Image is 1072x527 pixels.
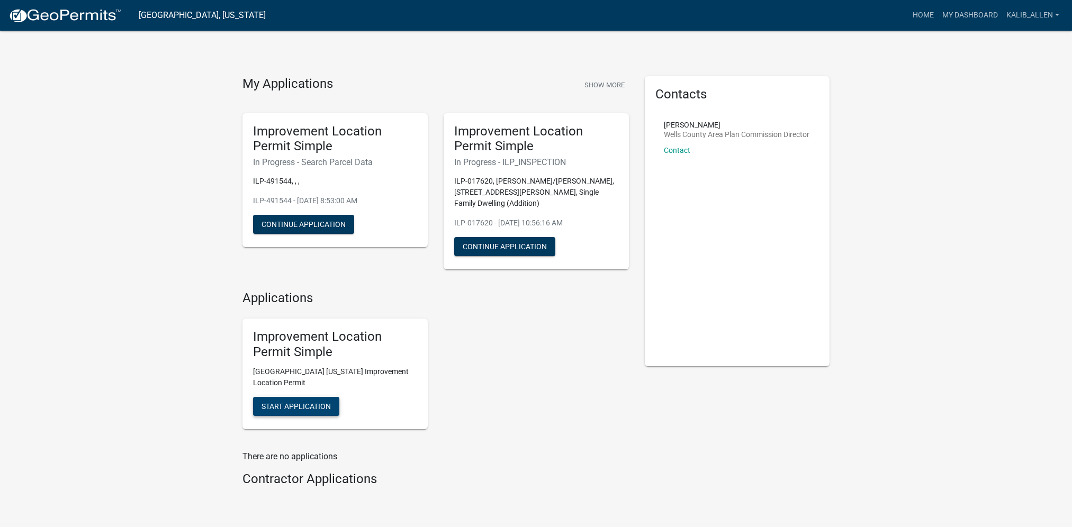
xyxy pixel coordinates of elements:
[454,237,555,256] button: Continue Application
[253,329,417,360] h5: Improvement Location Permit Simple
[253,176,417,187] p: ILP-491544, , ,
[242,76,333,92] h4: My Applications
[655,87,819,102] h5: Contacts
[262,402,331,410] span: Start Application
[253,397,339,416] button: Start Application
[253,215,354,234] button: Continue Application
[253,195,417,206] p: ILP-491544 - [DATE] 8:53:00 AM
[242,471,629,487] h4: Contractor Applications
[253,366,417,388] p: [GEOGRAPHIC_DATA] [US_STATE] Improvement Location Permit
[139,6,266,24] a: [GEOGRAPHIC_DATA], [US_STATE]
[908,5,938,25] a: Home
[242,471,629,491] wm-workflow-list-section: Contractor Applications
[664,131,809,138] p: Wells County Area Plan Commission Director
[253,157,417,167] h6: In Progress - Search Parcel Data
[938,5,1002,25] a: My Dashboard
[454,176,618,209] p: ILP-017620, [PERSON_NAME]/[PERSON_NAME], [STREET_ADDRESS][PERSON_NAME], Single Family Dwelling (A...
[1002,5,1064,25] a: Kalib_Allen
[242,450,629,463] p: There are no applications
[664,121,809,129] p: [PERSON_NAME]
[664,146,690,155] a: Contact
[242,290,629,306] h4: Applications
[454,124,618,155] h5: Improvement Location Permit Simple
[454,217,618,229] p: ILP-017620 - [DATE] 10:56:16 AM
[580,76,629,94] button: Show More
[242,290,629,437] wm-workflow-list-section: Applications
[253,124,417,155] h5: Improvement Location Permit Simple
[454,157,618,167] h6: In Progress - ILP_INSPECTION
